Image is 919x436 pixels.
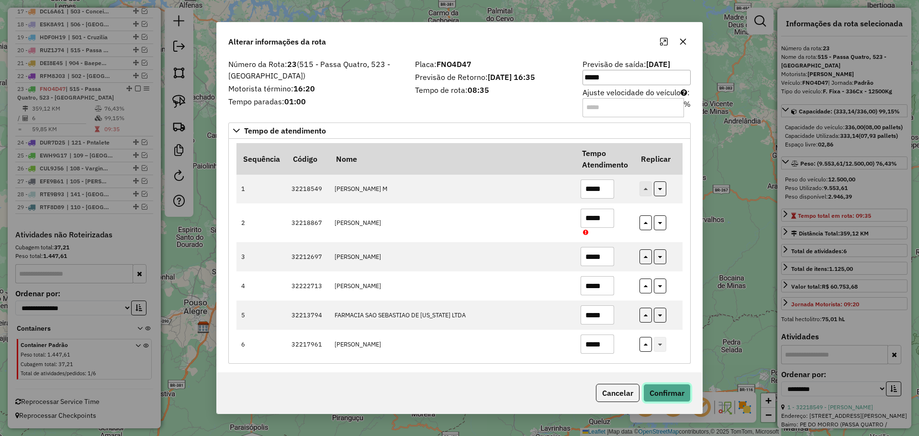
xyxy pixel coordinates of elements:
[583,58,691,85] label: Previsão de saída:
[635,143,683,175] th: Replicar
[415,58,571,70] label: Placa:
[646,59,670,69] strong: [DATE]
[654,279,666,293] button: replicar tempo de atendimento nos itens abaixo deste
[236,301,286,330] td: 5
[286,175,329,204] td: 32218549
[681,89,687,96] i: Para aumentar a velocidade, informe um valor negativo
[329,143,575,175] th: Nome
[639,279,652,293] button: replicar tempo de atendimento nos itens acima deste
[286,271,329,301] td: 32222713
[329,242,575,271] td: [PERSON_NAME]
[654,215,666,230] button: replicar tempo de atendimento nos itens abaixo deste
[228,36,326,47] span: Alterar informações da rota
[286,203,329,242] td: 32218867
[329,175,575,204] td: [PERSON_NAME] M
[639,249,652,264] button: replicar tempo de atendimento nos itens acima deste
[284,97,306,106] strong: 01:00
[329,203,575,242] td: [PERSON_NAME]
[583,87,691,117] label: Ajuste velocidade do veículo :
[437,59,471,69] strong: FNO4D47
[236,143,286,175] th: Sequência
[228,59,390,80] span: (515 - Passa Quatro, 523 - [GEOGRAPHIC_DATA])
[656,34,672,49] button: Maximize
[244,127,326,134] span: Tempo de atendimento
[287,59,297,69] strong: 23
[329,330,575,359] td: [PERSON_NAME]
[228,123,691,139] a: Tempo de atendimento
[228,58,403,81] label: Número da Rota:
[488,72,535,82] strong: [DATE] 16:35
[286,330,329,359] td: 32217961
[639,308,652,323] button: replicar tempo de atendimento nos itens acima deste
[415,84,571,96] label: Tempo de rota:
[228,83,403,94] label: Motorista término:
[684,98,691,117] div: %
[236,330,286,359] td: 6
[654,308,666,323] button: replicar tempo de atendimento nos itens abaixo deste
[639,215,652,230] button: replicar tempo de atendimento nos itens acima deste
[286,143,329,175] th: Código
[329,271,575,301] td: [PERSON_NAME]
[415,71,571,83] label: Previsão de Retorno:
[639,337,652,352] button: replicar tempo de atendimento nos itens acima deste
[583,230,588,236] i: Tempo de atendimento alterado manualmente
[236,203,286,242] td: 2
[236,242,286,271] td: 3
[286,301,329,330] td: 32213794
[654,181,666,196] button: replicar tempo de atendimento nos itens abaixo deste
[575,143,634,175] th: Tempo Atendimento
[583,70,691,85] input: Previsão de saída:[DATE]
[468,85,489,95] strong: 08:35
[236,175,286,204] td: 1
[583,98,684,117] input: Ajuste velocidade do veículo:%
[293,84,315,93] strong: 16:20
[643,384,691,402] button: Confirmar
[236,271,286,301] td: 4
[228,96,403,107] label: Tempo paradas:
[329,301,575,330] td: FARMACIA SAO SEBASTIAO DE [US_STATE] LTDA
[228,139,691,364] div: Tempo de atendimento
[654,249,666,264] button: replicar tempo de atendimento nos itens abaixo deste
[596,384,639,402] button: Cancelar
[286,242,329,271] td: 32212697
